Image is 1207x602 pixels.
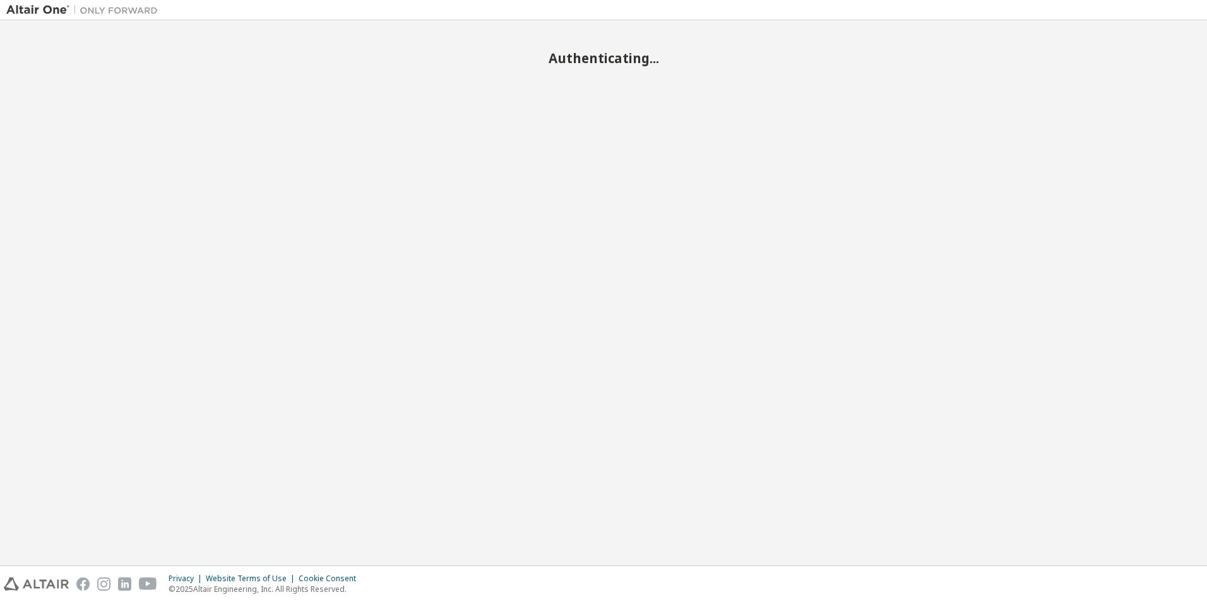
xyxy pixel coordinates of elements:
[6,4,164,16] img: Altair One
[76,577,90,591] img: facebook.svg
[139,577,157,591] img: youtube.svg
[97,577,110,591] img: instagram.svg
[169,574,206,584] div: Privacy
[6,50,1201,66] h2: Authenticating...
[4,577,69,591] img: altair_logo.svg
[299,574,364,584] div: Cookie Consent
[118,577,131,591] img: linkedin.svg
[206,574,299,584] div: Website Terms of Use
[169,584,364,594] p: © 2025 Altair Engineering, Inc. All Rights Reserved.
